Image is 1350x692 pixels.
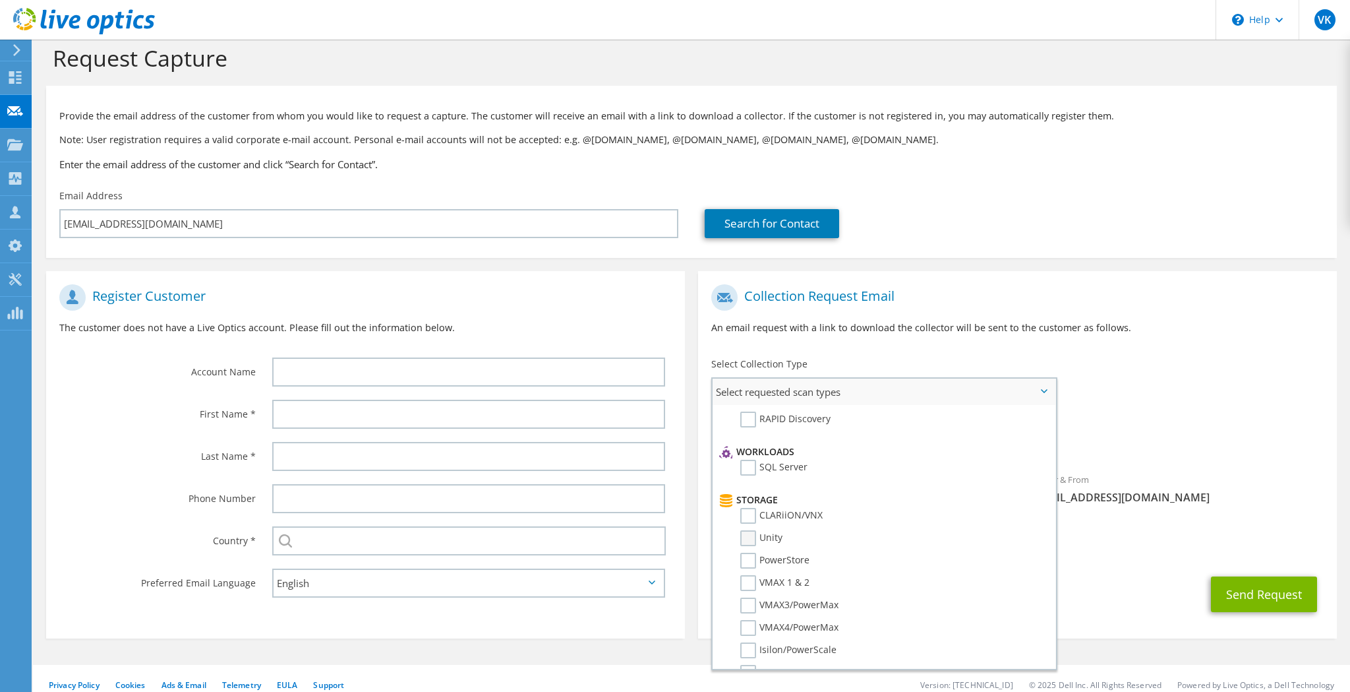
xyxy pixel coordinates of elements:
[49,679,100,691] a: Privacy Policy
[740,412,831,427] label: RAPID Discovery
[740,530,782,546] label: Unity
[59,157,1324,172] h3: Enter the email address of the customer and click “Search for Contact”.
[920,679,1013,691] li: Version: [TECHNICAL_ID]
[740,460,807,476] label: SQL Server
[53,44,1324,72] h1: Request Capture
[59,109,1324,123] p: Provide the email address of the customer from whom you would like to request a capture. The cust...
[59,442,256,463] label: Last Name *
[1314,9,1335,30] span: VK
[59,526,256,548] label: Country *
[59,189,123,203] label: Email Address
[698,466,1017,511] div: To
[59,484,256,505] label: Phone Number
[716,492,1049,508] li: Storage
[711,358,807,371] label: Select Collection Type
[716,444,1049,460] li: Workloads
[740,508,823,524] label: CLARiiON/VNX
[1232,14,1244,26] svg: \n
[59,400,256,421] label: First Name *
[740,553,809,569] label: PowerStore
[1177,679,1334,691] li: Powered by Live Optics, a Dell Technology
[740,620,838,636] label: VMAX4/PowerMax
[698,410,1337,459] div: Requested Collections
[1211,577,1317,612] button: Send Request
[740,598,838,613] label: VMAX3/PowerMax
[115,679,146,691] a: Cookies
[277,679,297,691] a: EULA
[711,321,1324,335] p: An email request with a link to download the collector will be sent to the customer as follows.
[711,284,1317,311] h1: Collection Request Email
[59,321,672,335] p: The customer does not have a Live Optics account. Please fill out the information below.
[313,679,344,691] a: Support
[161,679,206,691] a: Ads & Email
[1029,679,1161,691] li: © 2025 Dell Inc. All Rights Reserved
[705,209,839,238] a: Search for Contact
[1030,490,1323,505] span: [EMAIL_ADDRESS][DOMAIN_NAME]
[740,575,809,591] label: VMAX 1 & 2
[698,518,1337,563] div: CC & Reply To
[59,569,256,590] label: Preferred Email Language
[1017,466,1336,511] div: Sender & From
[59,358,256,379] label: Account Name
[740,643,836,658] label: Isilon/PowerScale
[59,133,1324,147] p: Note: User registration requires a valid corporate e-mail account. Personal e-mail accounts will ...
[740,665,771,681] label: SC
[222,679,261,691] a: Telemetry
[59,284,665,311] h1: Register Customer
[713,379,1055,405] span: Select requested scan types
